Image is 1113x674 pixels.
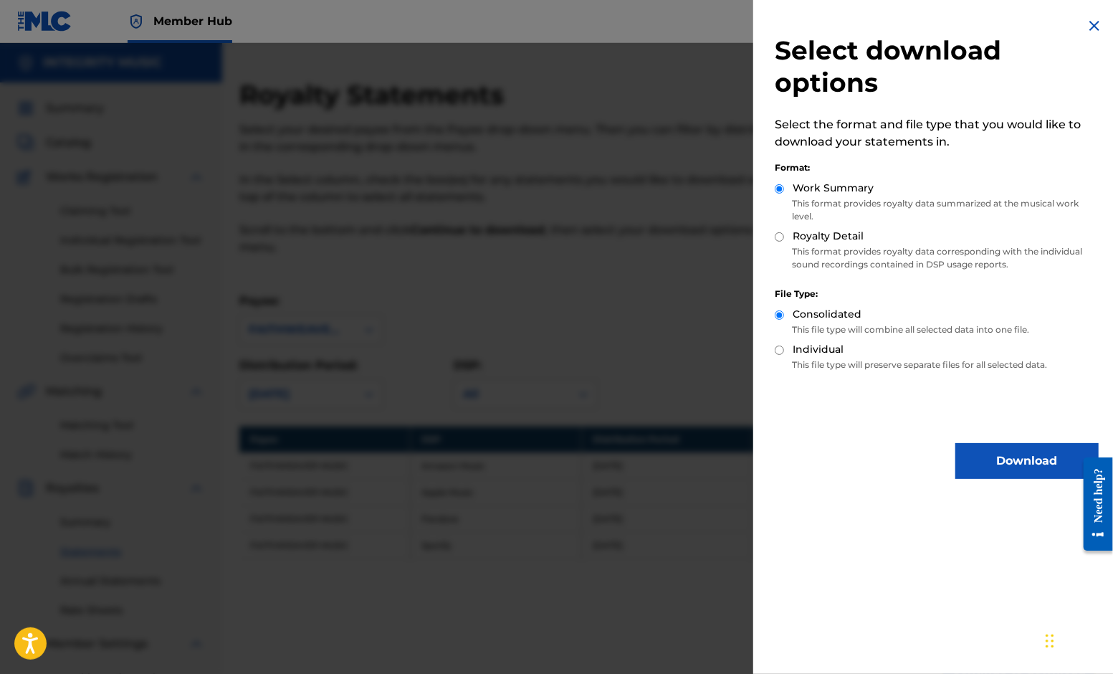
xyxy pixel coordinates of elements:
[793,181,874,196] label: Work Summary
[775,359,1099,371] p: This file type will preserve separate files for all selected data.
[775,288,1099,300] div: File Type:
[793,342,844,357] label: Individual
[793,229,864,244] label: Royalty Detail
[775,323,1099,336] p: This file type will combine all selected data into one file.
[1041,605,1113,674] iframe: Chat Widget
[775,245,1099,271] p: This format provides royalty data corresponding with the individual sound recordings contained in...
[153,13,232,29] span: Member Hub
[1046,620,1054,663] div: Drag
[775,161,1099,174] div: Format:
[775,34,1099,99] h2: Select download options
[1073,447,1113,562] iframe: Resource Center
[793,307,861,322] label: Consolidated
[17,11,72,32] img: MLC Logo
[955,443,1099,479] button: Download
[775,116,1099,151] p: Select the format and file type that you would like to download your statements in.
[775,197,1099,223] p: This format provides royalty data summarized at the musical work level.
[128,13,145,30] img: Top Rightsholder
